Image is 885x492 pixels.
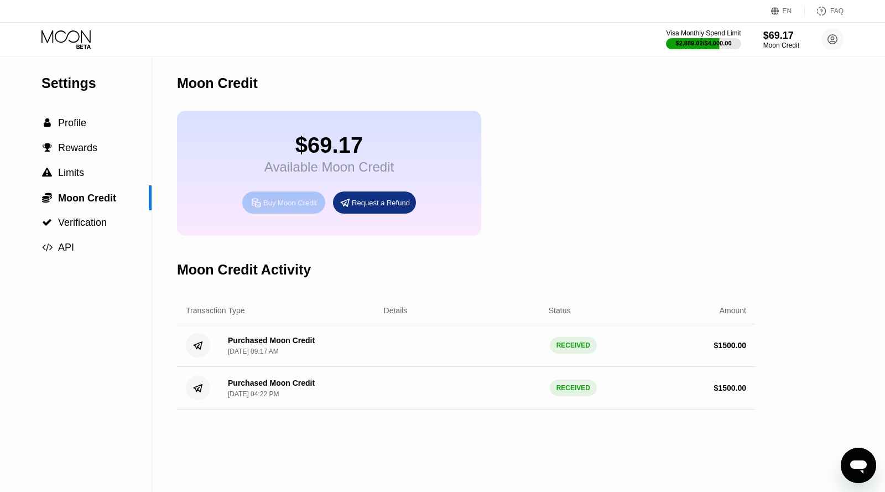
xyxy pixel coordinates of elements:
[42,168,52,178] span: 
[264,159,394,175] div: Available Moon Credit
[805,6,844,17] div: FAQ
[666,29,741,49] div: Visa Monthly Spend Limit$2,889.02/$4,000.00
[550,337,597,354] div: RECEIVED
[41,242,53,252] div: 
[58,167,84,178] span: Limits
[41,118,53,128] div: 
[783,7,792,15] div: EN
[384,306,408,315] div: Details
[58,217,107,228] span: Verification
[43,143,52,153] span: 
[830,7,844,15] div: FAQ
[263,198,317,208] div: Buy Moon Credit
[41,168,53,178] div: 
[720,306,746,315] div: Amount
[41,217,53,227] div: 
[333,191,416,214] div: Request a Refund
[41,75,152,91] div: Settings
[841,448,876,483] iframe: Кнопка запуска окна обмена сообщениями
[714,384,746,392] div: $ 1500.00
[58,142,97,153] span: Rewards
[41,192,53,203] div: 
[186,306,245,315] div: Transaction Type
[550,380,597,396] div: RECEIVED
[264,133,394,158] div: $69.17
[228,348,279,355] div: [DATE] 09:17 AM
[228,336,315,345] div: Purchased Moon Credit
[676,40,732,46] div: $2,889.02 / $4,000.00
[177,262,311,278] div: Moon Credit Activity
[58,242,74,253] span: API
[42,242,53,252] span: 
[58,117,86,128] span: Profile
[44,118,51,128] span: 
[42,192,52,203] span: 
[763,30,799,49] div: $69.17Moon Credit
[41,143,53,153] div: 
[763,30,799,42] div: $69.17
[763,42,799,49] div: Moon Credit
[242,191,325,214] div: Buy Moon Credit
[352,198,410,208] div: Request a Refund
[549,306,571,315] div: Status
[771,6,805,17] div: EN
[42,217,52,227] span: 
[58,193,116,204] span: Moon Credit
[714,341,746,350] div: $ 1500.00
[228,379,315,387] div: Purchased Moon Credit
[666,29,741,37] div: Visa Monthly Spend Limit
[177,75,258,91] div: Moon Credit
[228,390,279,398] div: [DATE] 04:22 PM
